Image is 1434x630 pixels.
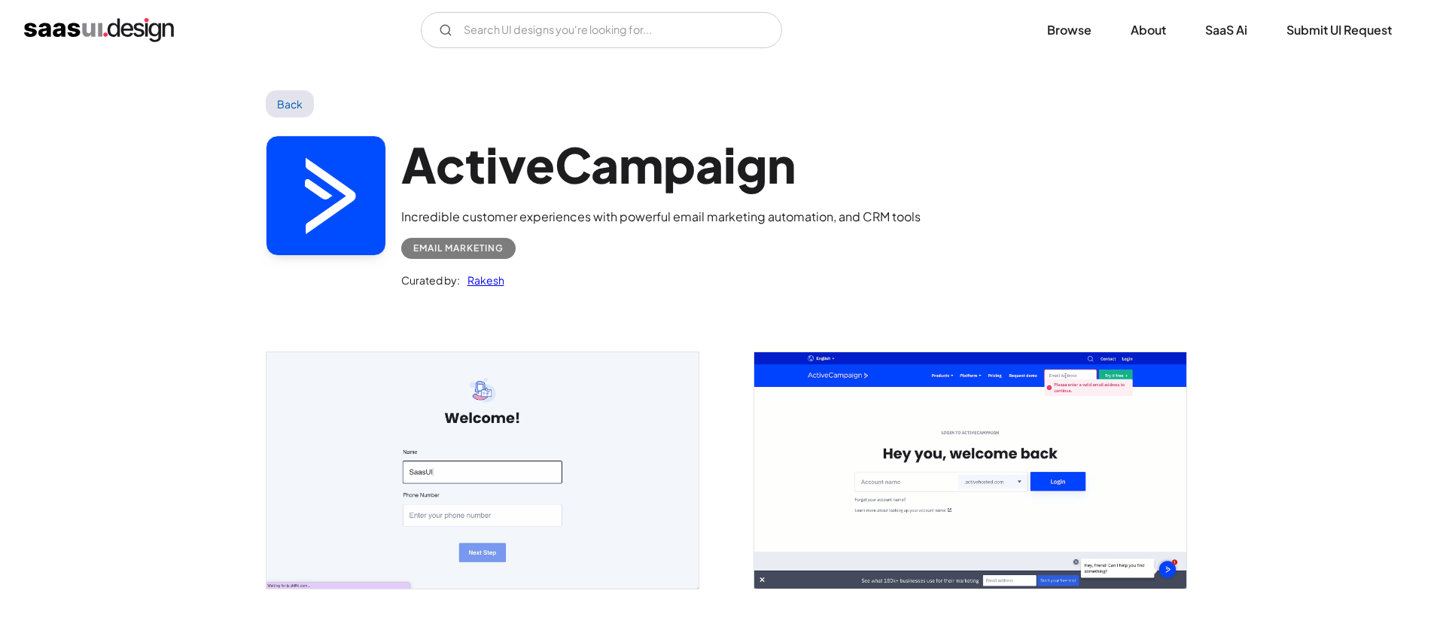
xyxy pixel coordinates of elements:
form: Email Form [421,12,782,48]
h1: ActiveCampaign [401,135,921,193]
a: Rakesh [460,271,504,289]
a: home [24,18,174,42]
div: Incredible customer experiences with powerful email marketing automation, and CRM tools [401,208,921,226]
a: About [1113,14,1184,47]
input: Search UI designs you're looking for... [421,12,782,48]
img: 641174e346defb652b031e03_ActiveCampaign%20-%20Email%20Marketing%20Welcome.png [266,352,699,589]
a: open lightbox [266,352,699,589]
a: Browse [1029,14,1110,47]
img: 641174e33b3a84033d21a51d_ActiveCampaign%20-%20Email%20Marketing%20Sign%20up%20.png [754,352,1186,589]
a: Back [266,90,315,117]
div: Curated by: [401,271,460,289]
a: SaaS Ai [1187,14,1265,47]
a: Submit UI Request [1268,14,1410,47]
div: Email Marketing [413,239,504,257]
a: open lightbox [754,352,1186,589]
